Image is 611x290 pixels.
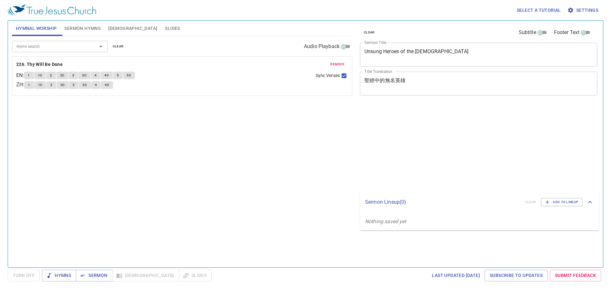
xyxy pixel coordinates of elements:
[95,73,96,78] span: 4
[304,43,340,50] span: Audio Playback
[96,42,105,51] button: Open
[46,72,56,79] button: 2
[364,77,593,89] textarea: 聖經中的無名英雄
[364,30,375,35] span: clear
[50,82,52,88] span: 2
[16,72,24,79] p: EN :
[95,82,97,88] span: 4
[16,60,63,68] b: 226. Thy Will Be Done
[47,272,71,279] span: Hymns
[38,73,42,78] span: 1C
[69,81,78,89] button: 3
[541,198,582,206] button: Add to Lineup
[113,44,124,49] span: clear
[8,4,96,16] img: True Jesus Church
[569,6,598,14] span: Settings
[57,81,69,89] button: 2C
[28,73,30,78] span: 1
[79,81,91,89] button: 3C
[485,270,548,281] a: Subscribe to Updates
[82,82,87,88] span: 3C
[365,218,406,224] i: Nothing saved yet
[78,72,90,79] button: 3C
[101,72,113,79] button: 4C
[72,73,74,78] span: 3
[117,73,119,78] span: 5
[16,81,24,88] p: ZH :
[555,272,596,279] span: Submit Feedback
[514,4,564,16] button: Select a tutorial
[113,72,123,79] button: 5
[127,73,131,78] span: 5C
[365,198,520,206] p: Sermon Lineup ( 0 )
[364,48,593,60] textarea: Unsung Heroes of the [DEMOGRAPHIC_DATA]
[566,4,601,16] button: Settings
[108,25,157,32] span: [DEMOGRAPHIC_DATA]
[91,81,101,89] button: 4
[64,25,101,32] span: Sermon Hymns
[429,270,482,281] a: Last updated [DATE]
[28,82,30,88] span: 1
[360,192,599,213] div: Sermon Lineup(0)clearAdd to Lineup
[517,6,561,14] span: Select a tutorial
[550,270,601,281] a: Submit Feedback
[81,272,107,279] span: Sermon
[73,82,74,88] span: 3
[360,29,379,36] button: clear
[123,72,135,79] button: 5C
[34,72,46,79] button: 1C
[165,25,180,32] span: Slides
[490,272,543,279] span: Subscribe to Updates
[357,102,551,189] iframe: from-child
[68,72,78,79] button: 3
[56,72,68,79] button: 2C
[38,82,43,88] span: 1C
[104,73,109,78] span: 4C
[24,72,33,79] button: 1
[327,60,348,68] button: remove
[101,81,113,89] button: 4C
[16,25,57,32] span: Hymnal Worship
[519,29,536,36] span: Subtitle
[82,73,87,78] span: 3C
[545,199,578,205] span: Add to Lineup
[105,82,109,88] span: 4C
[46,81,56,89] button: 2
[554,29,580,36] span: Footer Text
[50,73,52,78] span: 2
[24,81,34,89] button: 1
[109,43,128,50] button: clear
[34,81,46,89] button: 1C
[76,270,112,281] button: Sermon
[16,60,64,68] button: 226. Thy Will Be Done
[432,272,480,279] span: Last updated [DATE]
[60,82,65,88] span: 2C
[60,73,65,78] span: 2C
[330,61,344,67] span: remove
[91,72,100,79] button: 4
[316,72,340,79] span: Sync Verses
[42,270,76,281] button: Hymns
